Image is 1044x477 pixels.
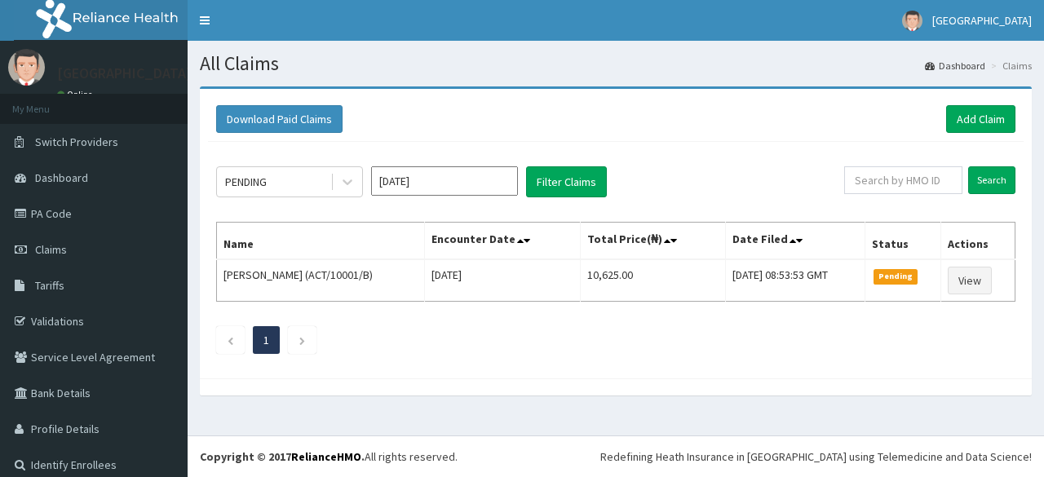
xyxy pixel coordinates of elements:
th: Total Price(₦) [581,223,725,260]
a: Next page [299,333,306,347]
strong: Copyright © 2017 . [200,449,365,464]
input: Select Month and Year [371,166,518,196]
a: Previous page [227,333,234,347]
a: Add Claim [946,105,1015,133]
td: [DATE] 08:53:53 GMT [725,259,865,302]
img: User Image [902,11,922,31]
li: Claims [987,59,1032,73]
footer: All rights reserved. [188,435,1044,477]
th: Name [217,223,425,260]
span: [GEOGRAPHIC_DATA] [932,13,1032,28]
a: RelianceHMO [291,449,361,464]
div: Redefining Heath Insurance in [GEOGRAPHIC_DATA] using Telemedicine and Data Science! [600,448,1032,465]
button: Filter Claims [526,166,607,197]
h1: All Claims [200,53,1032,74]
input: Search [968,166,1015,194]
span: Pending [874,269,918,284]
input: Search by HMO ID [844,166,962,194]
td: [PERSON_NAME] (ACT/10001/B) [217,259,425,302]
a: Page 1 is your current page [263,333,269,347]
a: View [948,267,992,294]
th: Status [865,223,941,260]
td: [DATE] [425,259,581,302]
th: Date Filed [725,223,865,260]
span: Claims [35,242,67,257]
span: Dashboard [35,170,88,185]
span: Switch Providers [35,135,118,149]
button: Download Paid Claims [216,105,343,133]
a: Online [57,89,96,100]
p: [GEOGRAPHIC_DATA] [57,66,192,81]
th: Actions [941,223,1015,260]
th: Encounter Date [425,223,581,260]
div: PENDING [225,174,267,190]
span: Tariffs [35,278,64,293]
td: 10,625.00 [581,259,725,302]
img: User Image [8,49,45,86]
a: Dashboard [925,59,985,73]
